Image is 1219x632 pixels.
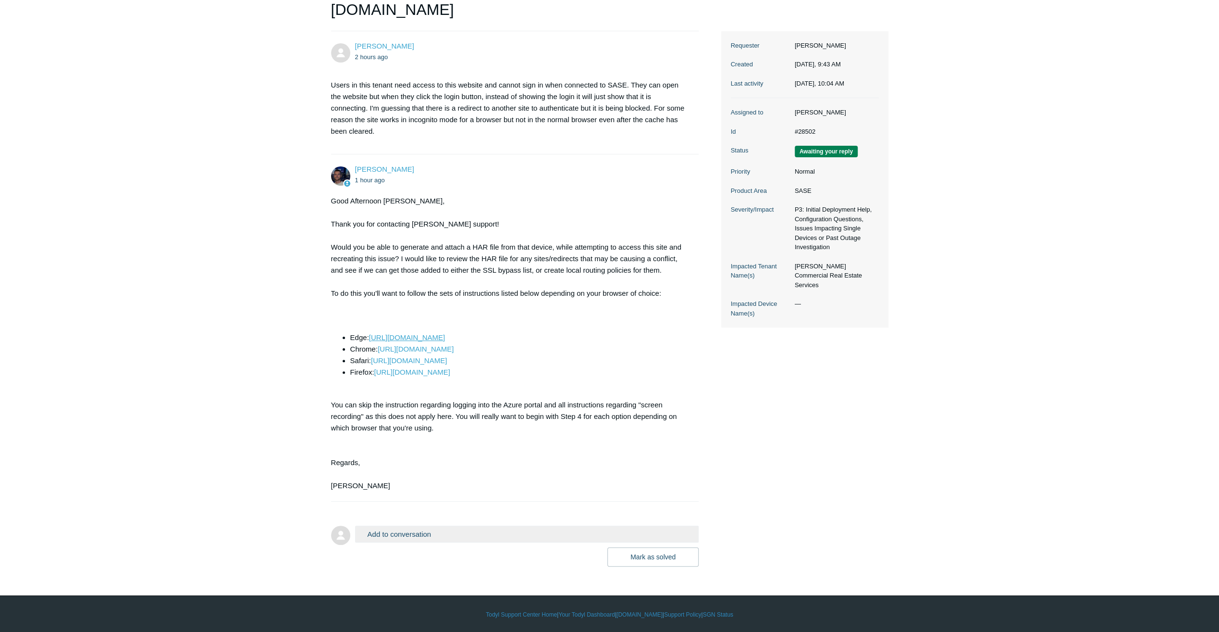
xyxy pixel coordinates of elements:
time: 09/29/2025, 10:04 [795,80,844,87]
a: [URL][DOMAIN_NAME] [374,368,450,376]
dt: Impacted Tenant Name(s) [731,262,790,280]
dd: [PERSON_NAME] Commercial Real Estate Services [790,262,879,290]
dt: Product Area [731,186,790,196]
dd: — [790,299,879,309]
dd: Normal [790,167,879,177]
p: Users in this tenant need access to this website and cannot sign in when connected to SASE. They ... [331,79,690,137]
span: Jacob Barry [355,42,414,50]
a: Todyl Support Center Home [486,610,557,619]
time: 09/29/2025, 09:43 [355,53,388,61]
dd: [PERSON_NAME] [790,108,879,117]
span: We are waiting for you to respond [795,146,858,157]
dt: Severity/Impact [731,205,790,215]
a: Your Todyl Dashboard [558,610,615,619]
dt: Assigned to [731,108,790,117]
button: Add to conversation [355,526,699,543]
dt: Status [731,146,790,155]
dd: [PERSON_NAME] [790,41,879,51]
div: Good Afternoon [PERSON_NAME], Thank you for contacting [PERSON_NAME] support! Would you be able t... [331,195,690,492]
dt: Created [731,60,790,69]
span: Connor Davis [355,165,414,173]
a: [PERSON_NAME] [355,42,414,50]
time: 09/29/2025, 10:04 [355,177,385,184]
a: [URL][DOMAIN_NAME] [369,333,445,341]
dt: Requester [731,41,790,51]
div: | | | | [331,610,888,619]
dd: #28502 [790,127,879,137]
dt: Id [731,127,790,137]
dt: Impacted Device Name(s) [731,299,790,318]
li: Edge: [350,332,690,343]
li: Firefox: [350,367,690,378]
dt: Priority [731,167,790,177]
dd: SASE [790,186,879,196]
dd: P3: Initial Deployment Help, Configuration Questions, Issues Impacting Single Devices or Past Out... [790,205,879,252]
a: [DOMAIN_NAME] [616,610,663,619]
a: [PERSON_NAME] [355,165,414,173]
li: Safari: [350,355,690,367]
a: SGN Status [703,610,733,619]
time: 09/29/2025, 09:43 [795,61,841,68]
button: Mark as solved [607,547,699,567]
a: Support Policy [664,610,701,619]
dt: Last activity [731,79,790,88]
a: [URL][DOMAIN_NAME] [378,345,454,353]
a: [URL][DOMAIN_NAME] [371,356,447,365]
li: Chrome: [350,343,690,355]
